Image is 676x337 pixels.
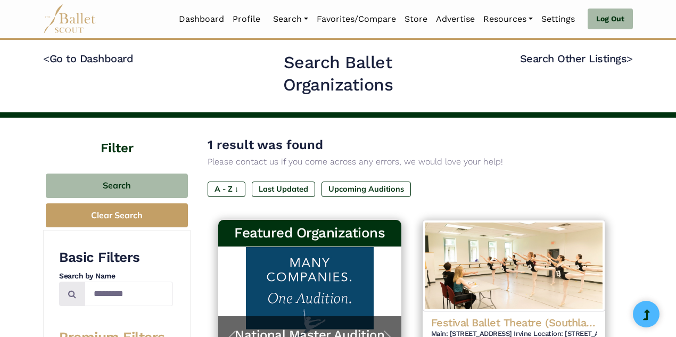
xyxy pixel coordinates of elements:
[423,220,606,311] img: Logo
[59,271,173,282] h4: Search by Name
[400,8,432,30] a: Store
[312,8,400,30] a: Favorites/Compare
[46,203,188,227] button: Clear Search
[46,174,188,199] button: Search
[43,52,50,65] code: <
[85,282,173,307] input: Search by names...
[228,8,265,30] a: Profile
[537,8,579,30] a: Settings
[43,52,133,65] a: <Go to Dashboard
[626,52,633,65] code: >
[43,118,191,158] h4: Filter
[269,8,312,30] a: Search
[520,52,633,65] a: Search Other Listings>
[230,52,446,96] h2: Search Ballet Organizations
[431,316,597,330] h4: Festival Ballet Theatre (Southland Ballet)
[175,8,228,30] a: Dashboard
[227,224,393,242] h3: Featured Organizations
[479,8,537,30] a: Resources
[59,249,173,267] h3: Basic Filters
[588,9,633,30] a: Log Out
[208,155,616,169] p: Please contact us if you come across any errors, we would love your help!
[208,137,323,152] span: 1 result was found
[432,8,479,30] a: Advertise
[208,182,245,196] label: A - Z ↓
[252,182,315,196] label: Last Updated
[321,182,411,196] label: Upcoming Auditions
